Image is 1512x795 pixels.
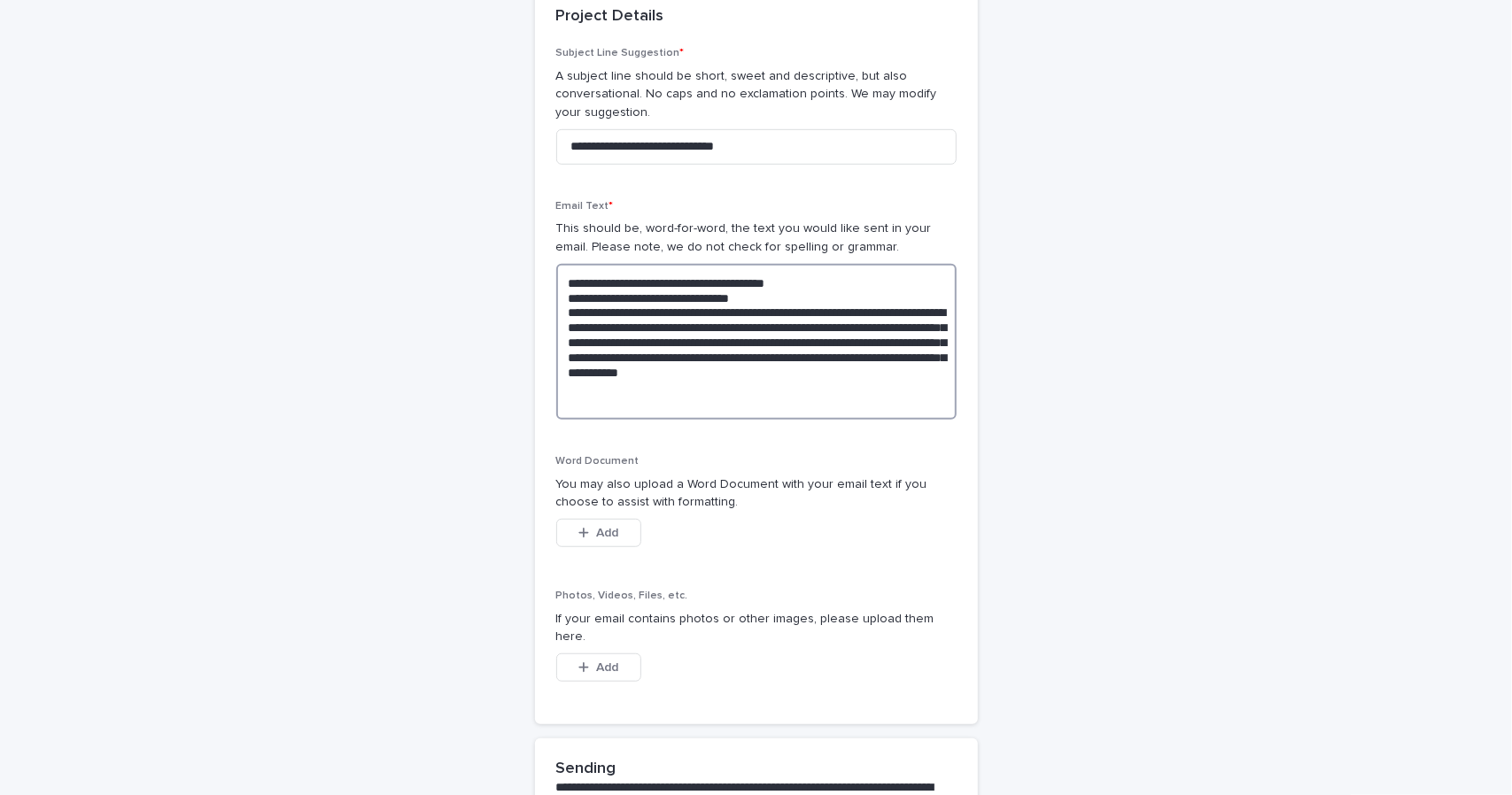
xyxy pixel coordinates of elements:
[556,760,616,779] h2: Sending
[556,67,957,122] p: A subject line should be short, sweet and descriptive, but also conversational. No caps and no ex...
[556,475,957,513] p: You may also upload a Word Document with your email text if you choose to assist with formatting.
[556,653,641,682] button: Add
[596,527,618,539] span: Add
[556,201,614,212] span: Email Text
[596,661,618,674] span: Add
[556,220,957,257] p: This should be, word-for-word, the text you would like sent in your email. Please note, we do not...
[556,456,640,467] span: Word Document
[556,519,641,547] button: Add
[556,7,664,27] h2: Project Details
[556,48,685,58] span: Subject Line Suggestion
[556,610,957,647] p: If your email contains photos or other images, please upload them here.
[556,590,688,601] span: Photos, Videos, Files, etc.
